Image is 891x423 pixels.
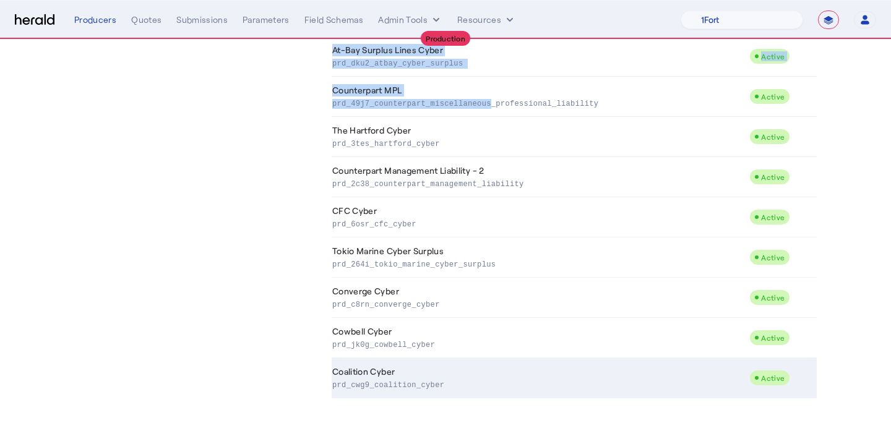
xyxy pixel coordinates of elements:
[761,173,785,181] span: Active
[15,14,54,26] img: Herald Logo
[332,358,749,398] td: Coalition Cyber
[74,14,116,26] div: Producers
[332,197,749,237] td: CFC Cyber
[761,253,785,262] span: Active
[761,213,785,221] span: Active
[332,77,749,117] td: Counterpart MPL
[131,14,161,26] div: Quotes
[332,117,749,157] td: The Hartford Cyber
[421,31,470,46] div: Production
[332,318,749,358] td: Cowbell Cyber
[332,96,744,109] p: prd_49j7_counterpart_miscellaneous_professional_liability
[332,217,744,229] p: prd_6osr_cfc_cyber
[332,278,749,318] td: Converge Cyber
[332,177,744,189] p: prd_2c38_counterpart_management_liability
[332,56,744,69] p: prd_dku2_atbay_cyber_surplus
[761,293,785,302] span: Active
[176,14,228,26] div: Submissions
[761,92,785,101] span: Active
[378,14,442,26] button: internal dropdown menu
[332,297,744,310] p: prd_c8rn_converge_cyber
[332,157,749,197] td: Counterpart Management Liability - 2
[332,137,744,149] p: prd_3tes_hartford_cyber
[332,257,744,270] p: prd_264i_tokio_marine_cyber_surplus
[332,36,749,77] td: At-Bay Surplus Lines Cyber
[761,132,785,141] span: Active
[761,374,785,382] span: Active
[304,14,364,26] div: Field Schemas
[457,14,516,26] button: Resources dropdown menu
[332,378,744,390] p: prd_cwg9_coalition_cyber
[332,237,749,278] td: Tokio Marine Cyber Surplus
[761,52,785,61] span: Active
[761,333,785,342] span: Active
[332,338,744,350] p: prd_jk0g_cowbell_cyber
[243,14,290,26] div: Parameters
